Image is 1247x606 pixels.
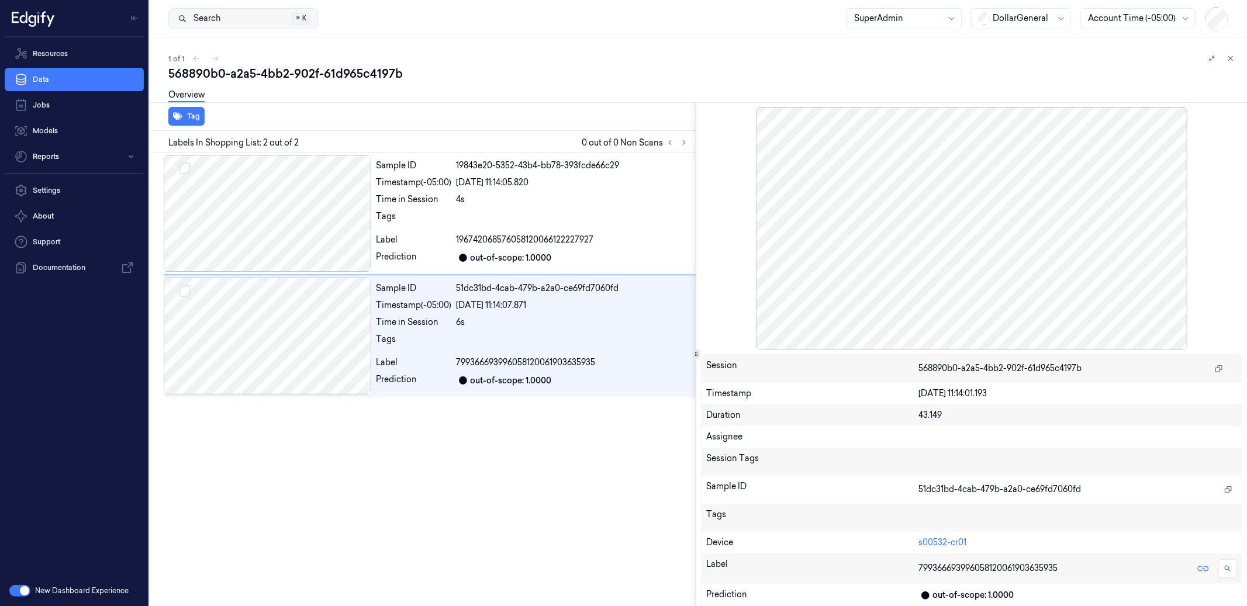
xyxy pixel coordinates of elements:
[706,431,1237,443] div: Assignee
[168,89,205,102] a: Overview
[918,362,1082,375] span: 568890b0-a2a5-4bb2-902f-61d965c4197b
[376,316,451,328] div: Time in Session
[376,234,451,246] div: Label
[376,251,451,265] div: Prediction
[5,145,144,168] button: Reports
[456,160,691,172] div: 19843e20-5352-43b4-bb78-393fcde66c29
[706,359,918,378] div: Session
[706,480,918,499] div: Sample ID
[706,588,918,602] div: Prediction
[5,119,144,143] a: Models
[706,452,918,471] div: Session Tags
[456,356,595,369] span: 799366693996058120061903635935
[376,193,451,206] div: Time in Session
[706,508,918,527] div: Tags
[706,387,918,400] div: Timestamp
[918,387,1237,400] div: [DATE] 11:14:01.193
[5,179,144,202] a: Settings
[706,558,918,579] div: Label
[179,162,191,174] button: Select row
[582,136,691,150] span: 0 out of 0 Non Scans
[189,12,220,25] span: Search
[918,483,1081,496] span: 51dc31bd-4cab-479b-a2a0-ce69fd7060fd
[376,299,451,311] div: Timestamp (-05:00)
[376,210,451,229] div: Tags
[376,373,451,387] div: Prediction
[932,589,1014,601] div: out-of-scope: 1.0000
[706,536,918,549] div: Device
[470,252,551,264] div: out-of-scope: 1.0000
[168,8,318,29] button: Search⌘K
[5,230,144,254] a: Support
[376,282,451,295] div: Sample ID
[168,137,299,149] span: Labels In Shopping List: 2 out of 2
[918,409,1237,421] div: 43.149
[125,9,144,27] button: Toggle Navigation
[706,409,918,421] div: Duration
[168,65,1238,82] div: 568890b0-a2a5-4bb2-902f-61d965c4197b
[5,94,144,117] a: Jobs
[456,282,691,295] div: 51dc31bd-4cab-479b-a2a0-ce69fd7060fd
[918,562,1058,574] span: 799366693996058120061903635935
[918,537,966,548] a: s00532-cr01
[5,256,144,279] a: Documentation
[456,176,691,189] div: [DATE] 11:14:05.820
[168,107,205,126] button: Tag
[5,68,144,91] a: Data
[456,193,691,206] div: 4s
[376,356,451,369] div: Label
[456,299,691,311] div: [DATE] 11:14:07.871
[456,316,691,328] div: 6s
[5,42,144,65] a: Resources
[179,285,191,297] button: Select row
[376,176,451,189] div: Timestamp (-05:00)
[5,205,144,228] button: About
[456,234,593,246] span: 196742068576058120066122227927
[376,160,451,172] div: Sample ID
[168,54,185,64] span: 1 of 1
[470,375,551,387] div: out-of-scope: 1.0000
[376,333,451,352] div: Tags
